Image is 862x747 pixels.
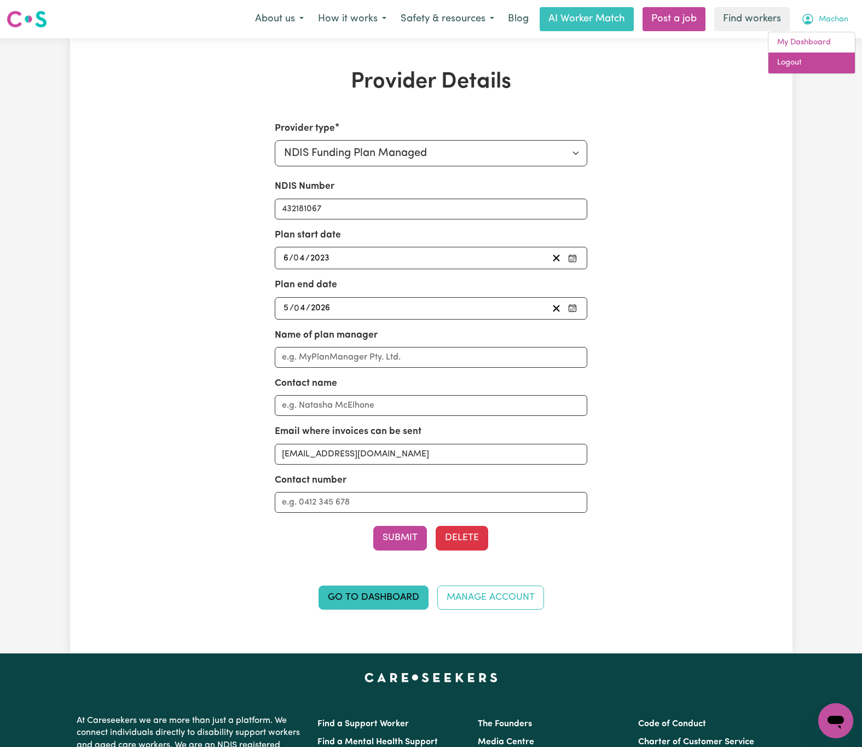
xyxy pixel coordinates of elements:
a: The Founders [478,720,532,728]
button: How it works [311,8,394,31]
label: Plan start date [275,228,341,242]
span: 0 [293,254,299,263]
a: Careseekers home page [365,673,497,682]
input: ---- [310,251,331,265]
label: Email where invoices can be sent [275,425,421,439]
input: -- [295,301,306,316]
input: -- [283,251,289,265]
label: Plan end date [275,278,337,292]
span: / [305,253,310,263]
a: Find a Support Worker [317,720,409,728]
a: My Dashboard [768,32,855,53]
h1: Provider Details [197,69,666,95]
button: Pick your plan start date [565,251,580,265]
a: Go to Dashboard [319,586,429,610]
span: / [289,253,293,263]
span: Machan [819,14,848,26]
button: Clear plan end date [548,301,565,316]
a: Manage Account [437,586,544,610]
a: Blog [501,7,535,31]
button: About us [248,8,311,31]
a: Media Centre [478,738,534,746]
img: Careseekers logo [7,9,47,29]
button: My Account [794,8,855,31]
input: Enter your NDIS number [275,199,587,219]
button: Pick your plan end date [565,301,580,316]
a: Charter of Customer Service [638,738,754,746]
div: My Account [768,32,855,74]
button: Submit [373,526,427,550]
input: -- [294,251,306,265]
label: NDIS Number [275,179,334,194]
button: Clear plan start date [548,251,565,265]
input: e.g. 0412 345 678 [275,492,587,513]
input: e.g. nat.mc@myplanmanager.com.au [275,444,587,465]
iframe: Button to launch messaging window [818,703,853,738]
label: Name of plan manager [275,328,378,343]
a: Post a job [643,7,705,31]
button: Delete [436,526,488,550]
input: e.g. MyPlanManager Pty. Ltd. [275,347,587,368]
input: -- [283,301,290,316]
label: Contact name [275,377,337,391]
input: e.g. Natasha McElhone [275,395,587,416]
button: Safety & resources [394,8,501,31]
a: Careseekers logo [7,7,47,32]
a: Find workers [714,7,790,31]
span: / [306,303,310,313]
a: Logout [768,53,855,73]
label: Provider type [275,121,335,136]
span: / [290,303,294,313]
a: AI Worker Match [540,7,634,31]
input: ---- [310,301,331,316]
label: Contact number [275,473,346,488]
span: 0 [294,304,299,312]
a: Code of Conduct [638,720,706,728]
